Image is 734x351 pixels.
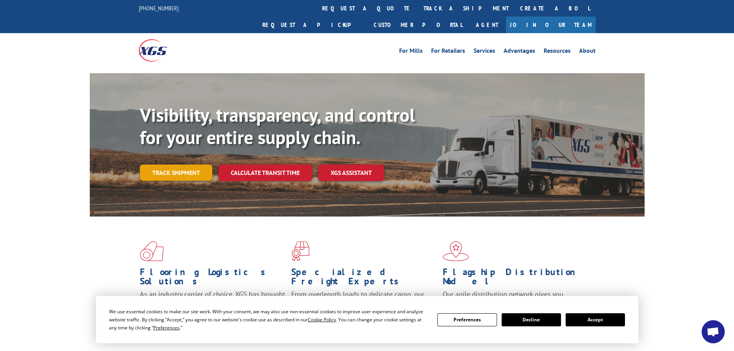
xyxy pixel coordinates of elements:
a: Request a pickup [257,17,368,33]
b: Visibility, transparency, and control for your entire supply chain. [140,103,415,149]
h1: Flagship Distribution Model [443,267,588,290]
a: About [579,48,596,56]
img: xgs-icon-focused-on-flooring-red [291,241,309,261]
a: Resources [544,48,571,56]
img: xgs-icon-flagship-distribution-model-red [443,241,469,261]
div: Open chat [702,320,725,343]
button: Decline [502,313,561,326]
a: Advantages [504,48,535,56]
button: Accept [566,313,625,326]
a: For Retailers [431,48,465,56]
span: As an industry carrier of choice, XGS has brought innovation and dedication to flooring logistics... [140,290,285,317]
a: XGS ASSISTANT [318,165,384,181]
a: Join Our Team [506,17,596,33]
div: Cookie Consent Prompt [96,296,638,343]
a: For Mills [399,48,423,56]
img: xgs-icon-total-supply-chain-intelligence-red [140,241,164,261]
h1: Specialized Freight Experts [291,267,437,290]
span: Our agile distribution network gives you nationwide inventory management on demand. [443,290,585,308]
a: Track shipment [140,165,212,181]
div: We use essential cookies to make our site work. With your consent, we may also use non-essential ... [109,307,428,332]
span: Preferences [153,324,180,331]
a: Customer Portal [368,17,468,33]
a: Services [474,48,495,56]
h1: Flooring Logistics Solutions [140,267,286,290]
p: From overlength loads to delicate cargo, our experienced staff knows the best way to move your fr... [291,290,437,324]
span: Cookie Policy [308,316,336,323]
button: Preferences [437,313,497,326]
a: Calculate transit time [218,165,312,181]
a: [PHONE_NUMBER] [139,4,179,12]
a: Agent [468,17,506,33]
